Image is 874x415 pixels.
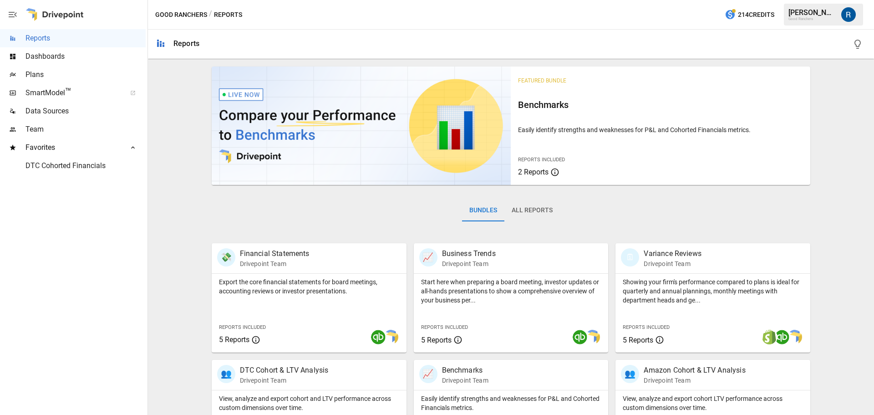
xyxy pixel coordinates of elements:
p: Variance Reviews [644,248,701,259]
button: Good Ranchers [155,9,207,20]
span: SmartModel [25,87,120,98]
span: Reports Included [623,324,670,330]
p: View, analyze and export cohort and LTV performance across custom dimensions over time. [219,394,399,412]
span: Reports [25,33,146,44]
p: Export the core financial statements for board meetings, accounting reviews or investor presentat... [219,277,399,296]
p: Amazon Cohort & LTV Analysis [644,365,745,376]
img: Roman Romero [841,7,856,22]
div: Good Ranchers [788,17,836,21]
p: Easily identify strengths and weaknesses for P&L and Cohorted Financials metrics. [518,125,803,134]
span: 5 Reports [219,335,249,344]
span: Data Sources [25,106,146,117]
p: Start here when preparing a board meeting, investor updates or all-hands presentations to show a ... [421,277,601,305]
div: 💸 [217,248,235,266]
img: quickbooks [573,330,587,344]
p: Drivepoint Team [442,376,488,385]
p: Drivepoint Team [442,259,496,268]
button: Bundles [462,200,504,221]
button: Roman Romero [836,2,861,27]
button: All Reports [504,200,560,221]
p: Financial Statements [240,248,310,259]
div: [PERSON_NAME] [788,8,836,17]
span: Team [25,124,146,135]
span: 2 Reports [518,168,549,176]
span: 5 Reports [421,336,452,344]
span: Dashboards [25,51,146,62]
div: Reports [173,39,199,48]
span: Plans [25,69,146,80]
span: 214 Credits [738,9,774,20]
span: Favorites [25,142,120,153]
img: video thumbnail [212,67,511,185]
div: 📈 [419,365,437,383]
p: Drivepoint Team [644,376,745,385]
p: Drivepoint Team [644,259,701,268]
span: Reports Included [518,157,565,163]
p: Drivepoint Team [240,376,329,385]
p: Showing your firm's performance compared to plans is ideal for quarterly and annual plannings, mo... [623,277,803,305]
span: Reports Included [421,324,468,330]
img: smart model [585,330,600,344]
button: 214Credits [721,6,778,23]
div: 🗓 [621,248,639,266]
div: 👥 [217,365,235,383]
p: Drivepoint Team [240,259,310,268]
h6: Benchmarks [518,97,803,112]
span: Reports Included [219,324,266,330]
p: View, analyze and export cohort LTV performance across custom dimensions over time. [623,394,803,412]
span: ™ [65,86,71,97]
span: 5 Reports [623,336,653,344]
span: DTC Cohorted Financials [25,160,146,171]
div: 👥 [621,365,639,383]
p: Benchmarks [442,365,488,376]
img: smart model [788,330,802,344]
p: Easily identify strengths and weaknesses for P&L and Cohorted Financials metrics. [421,394,601,412]
div: 📈 [419,248,437,266]
img: shopify [762,330,777,344]
img: quickbooks [371,330,386,344]
img: quickbooks [775,330,789,344]
span: Featured Bundle [518,77,566,84]
img: smart model [384,330,398,344]
div: / [209,9,212,20]
p: DTC Cohort & LTV Analysis [240,365,329,376]
p: Business Trends [442,248,496,259]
